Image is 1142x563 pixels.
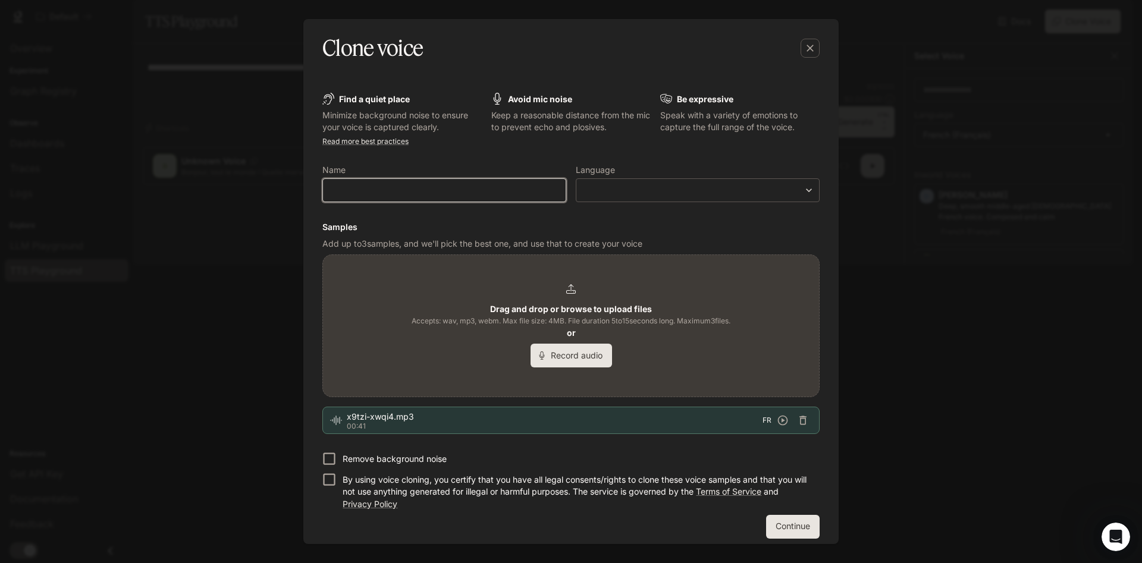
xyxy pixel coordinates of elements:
b: Drag and drop or browse to upload files [490,304,652,314]
b: Avoid mic noise [508,94,572,104]
b: or [567,328,576,338]
span: Accepts: wav, mp3, webm. Max file size: 4MB. File duration 5 to 15 seconds long. Maximum 3 files. [412,315,730,327]
p: Minimize background noise to ensure your voice is captured clearly. [322,109,482,133]
button: Continue [766,515,820,539]
h5: Clone voice [322,33,423,63]
p: Language [576,166,615,174]
button: Record audio [531,344,612,367]
div: ​ [576,184,819,196]
h6: Samples [322,221,820,233]
p: By using voice cloning, you certify that you have all legal consents/rights to clone these voice ... [343,474,810,509]
span: x9tzi-xwqi4.mp3 [347,411,763,423]
a: Privacy Policy [343,499,397,509]
a: Terms of Service [696,486,761,496]
b: Find a quiet place [339,94,410,104]
b: Be expressive [677,94,733,104]
p: Keep a reasonable distance from the mic to prevent echo and plosives. [491,109,651,133]
a: Read more best practices [322,137,409,146]
p: Name [322,166,346,174]
iframe: Intercom live chat [1102,523,1130,551]
span: FR [763,414,771,426]
p: Remove background noise [343,453,447,465]
p: Add up to 3 samples, and we'll pick the best one, and use that to create your voice [322,238,820,250]
p: Speak with a variety of emotions to capture the full range of the voice. [660,109,820,133]
p: 00:41 [347,423,763,430]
